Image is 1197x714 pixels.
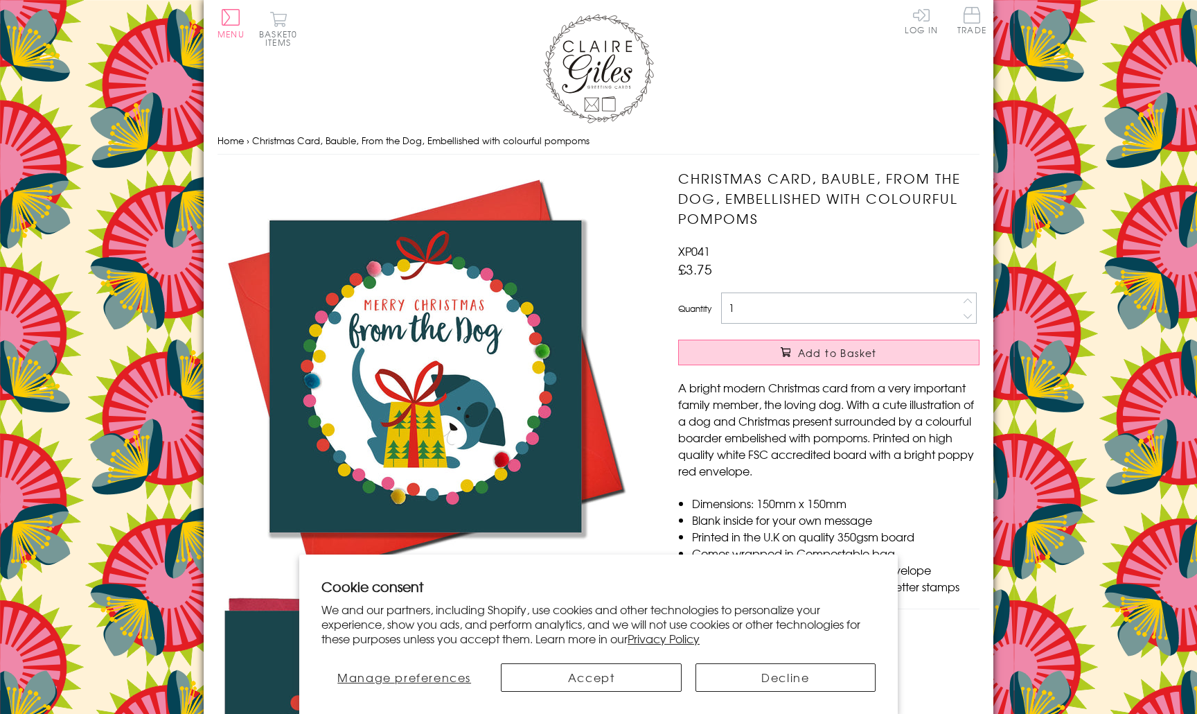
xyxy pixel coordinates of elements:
[218,127,979,155] nav: breadcrumbs
[692,528,979,545] li: Printed in the U.K on quality 350gsm board
[543,14,654,123] img: Claire Giles Greetings Cards
[695,663,876,692] button: Decline
[678,243,710,259] span: XP041
[321,663,487,692] button: Manage preferences
[678,379,979,479] p: A bright modern Christmas card from a very important family member, the loving dog. With a cute i...
[957,7,986,34] span: Trade
[218,28,245,40] span: Menu
[692,495,979,512] li: Dimensions: 150mm x 150mm
[321,602,876,645] p: We and our partners, including Shopify, use cookies and other technologies to personalize your ex...
[218,9,245,38] button: Menu
[247,134,249,147] span: ›
[501,663,681,692] button: Accept
[259,11,297,46] button: Basket0 items
[678,168,979,228] h1: Christmas Card, Bauble, From the Dog, Embellished with colourful pompoms
[678,259,712,279] span: £3.75
[218,168,633,584] img: Christmas Card, Bauble, From the Dog, Embellished with colourful pompoms
[628,630,700,647] a: Privacy Policy
[252,134,589,147] span: Christmas Card, Bauble, From the Dog, Embellished with colourful pompoms
[905,7,938,34] a: Log In
[692,512,979,528] li: Blank inside for your own message
[798,346,877,360] span: Add to Basket
[692,545,979,561] li: Comes wrapped in Compostable bag
[678,340,979,365] button: Add to Basket
[218,134,244,147] a: Home
[321,577,876,596] h2: Cookie consent
[337,669,471,686] span: Manage preferences
[678,302,711,315] label: Quantity
[265,28,297,49] span: 0 items
[957,7,986,37] a: Trade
